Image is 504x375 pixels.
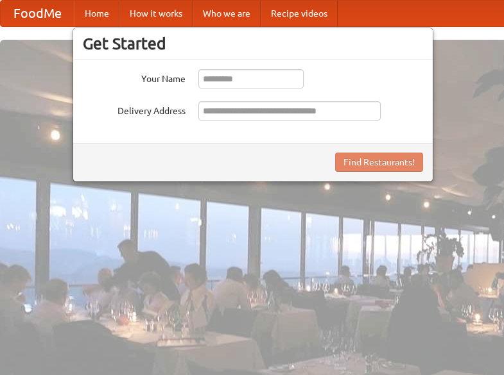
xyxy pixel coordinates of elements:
[83,101,186,117] label: Delivery Address
[1,1,74,26] a: FoodMe
[74,1,119,26] a: Home
[193,1,261,26] a: Who we are
[335,153,423,172] button: Find Restaurants!
[119,1,193,26] a: How it works
[83,69,186,85] label: Your Name
[261,1,338,26] a: Recipe videos
[83,34,423,53] h3: Get Started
